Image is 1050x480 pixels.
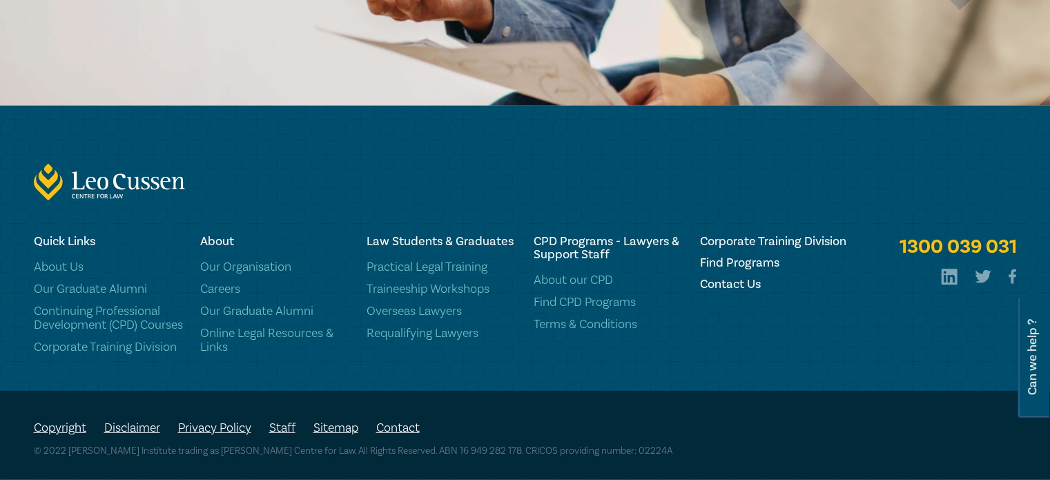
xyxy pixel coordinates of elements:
a: Careers [200,282,350,296]
a: Online Legal Resources & Links [200,327,350,354]
a: Disclaimer [104,420,160,436]
a: Contact [376,420,420,436]
a: Overseas Lawyers [367,305,516,318]
a: Our Graduate Alumni [34,282,184,296]
a: Terms & Conditions [533,318,683,332]
h6: Quick Links [34,235,184,248]
a: Contact Us [700,278,850,291]
a: Our Organisation [200,260,350,274]
a: Find CPD Programs [533,296,683,309]
a: Corporate Training Division [700,235,850,248]
p: © 2022 [PERSON_NAME] Institute trading as [PERSON_NAME] Centre for Law. All Rights Reserved. ABN ... [34,443,1017,459]
a: Corporate Training Division [34,340,184,354]
a: Staff [269,420,295,436]
h6: About [200,235,350,248]
a: Privacy Policy [178,420,251,436]
h6: Law Students & Graduates [367,235,516,248]
a: Find Programs [700,256,850,269]
a: Traineeship Workshops [367,282,516,296]
a: Practical Legal Training [367,260,516,274]
a: Requalifying Lawyers [367,327,516,340]
span: Can we help ? [1026,305,1039,410]
a: About our CPD [533,273,683,287]
a: Sitemap [313,420,358,436]
a: Copyright [34,420,86,436]
a: Continuing Professional Development (CPD) Courses [34,305,184,332]
a: 1300 039 031 [899,235,1016,260]
a: About Us [34,260,184,274]
h6: CPD Programs - Lawyers & Support Staff [533,235,683,261]
a: Our Graduate Alumni [200,305,350,318]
